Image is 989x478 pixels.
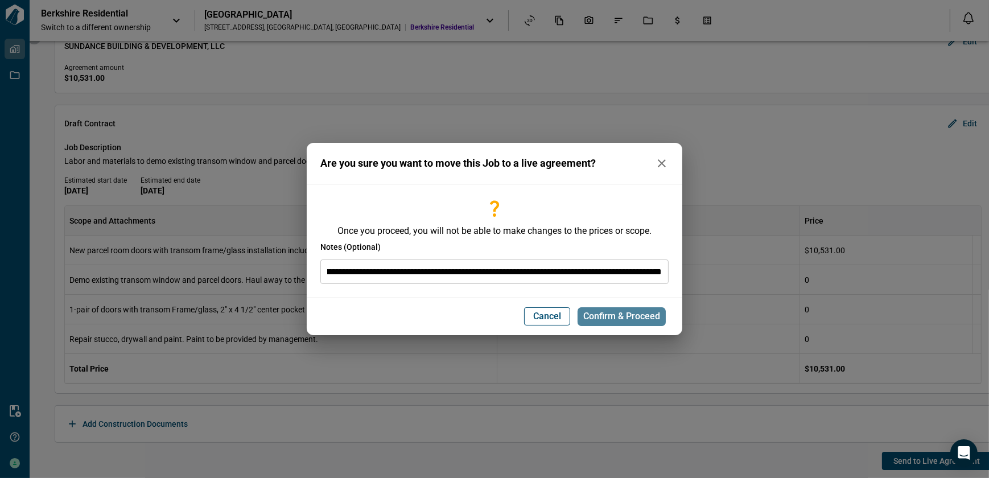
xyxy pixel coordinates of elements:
[950,439,978,467] div: Open Intercom Messenger
[524,307,570,325] button: Cancel
[320,158,596,169] span: Are you sure you want to move this Job to a live agreement?
[533,311,561,322] span: Cancel
[578,307,666,327] button: Confirm & Proceed
[583,311,660,322] span: Confirm & Proceed
[320,225,669,237] span: Once you proceed, you will not be able to make changes to the prices or scope.
[320,241,381,253] span: Notes (Optional)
